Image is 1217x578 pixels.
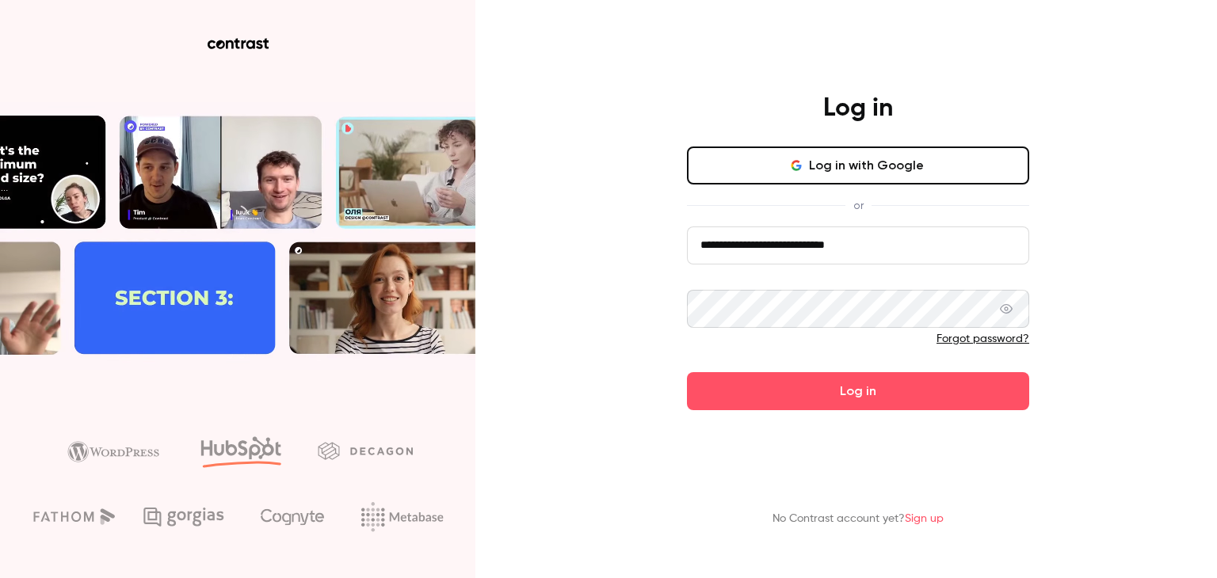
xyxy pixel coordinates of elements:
[823,93,893,124] h4: Log in
[937,333,1029,344] a: Forgot password?
[318,442,413,459] img: decagon
[687,146,1029,184] button: Log in with Google
[687,372,1029,410] button: Log in
[773,511,944,527] p: No Contrast account yet?
[905,513,944,524] a: Sign up
[845,197,872,214] span: or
